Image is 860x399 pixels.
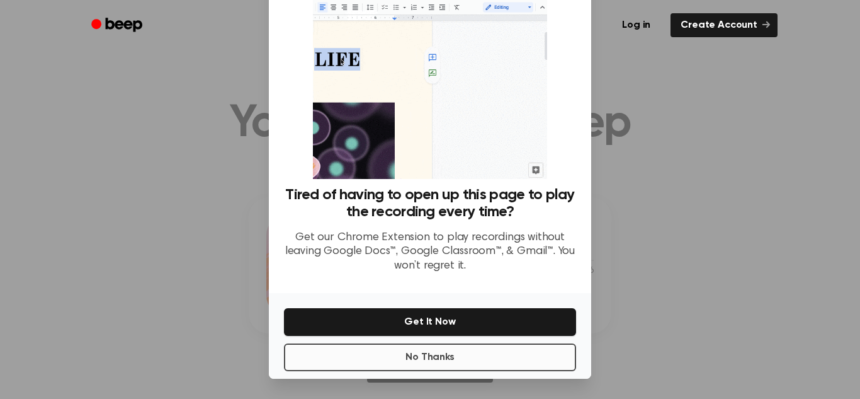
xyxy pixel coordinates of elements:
[284,344,576,371] button: No Thanks
[284,308,576,336] button: Get It Now
[670,13,778,37] a: Create Account
[284,231,576,274] p: Get our Chrome Extension to play recordings without leaving Google Docs™, Google Classroom™, & Gm...
[609,11,663,40] a: Log in
[82,13,154,38] a: Beep
[284,187,576,221] h3: Tired of having to open up this page to play the recording every time?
